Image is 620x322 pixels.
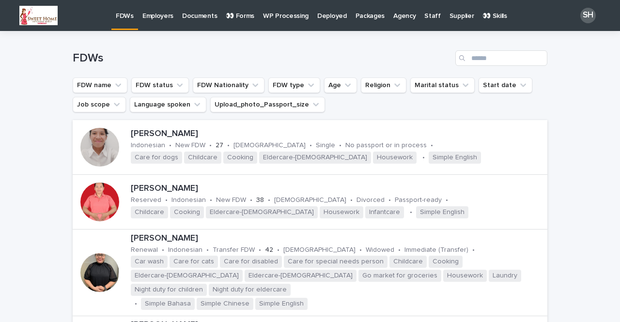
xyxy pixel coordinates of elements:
[472,246,475,254] p: •
[429,256,463,268] span: Cooking
[131,141,165,150] p: Indonesian
[259,152,371,164] span: Eldercare-[DEMOGRAPHIC_DATA]
[339,141,341,150] p: •
[19,6,58,25] img: F_JEcUoGfGDDaxU5fIbwlDEOWQnvaZAOg61jLk0d3sU
[197,298,253,310] span: Simple Chinese
[227,141,230,150] p: •
[358,270,441,282] span: Go market for groceries
[131,233,543,244] p: [PERSON_NAME]
[73,77,127,93] button: FDW name
[431,141,433,150] p: •
[169,141,171,150] p: •
[404,246,468,254] p: Immediate (Transfer)
[216,141,223,150] p: 27
[268,196,270,204] p: •
[580,8,596,23] div: SH
[265,246,273,254] p: 42
[131,256,168,268] span: Car wash
[141,298,195,310] span: Simple Bahasa
[131,196,161,204] p: Reserved
[410,208,412,216] p: •
[259,246,261,254] p: •
[210,196,212,204] p: •
[73,97,126,112] button: Job scope
[310,141,312,150] p: •
[389,256,427,268] span: Childcare
[443,270,487,282] span: Housework
[130,97,206,112] button: Language spoken
[213,246,255,254] p: Transfer FDW
[365,206,404,218] span: Infantcare
[168,246,202,254] p: Indonesian
[131,184,543,194] p: [PERSON_NAME]
[489,270,521,282] span: Laundry
[366,246,394,254] p: Widowed
[395,196,442,204] p: Passport-ready
[410,77,475,93] button: Marital status
[373,152,417,164] span: Housework
[284,256,387,268] span: Care for special needs person
[429,152,481,164] span: Simple English
[175,141,205,150] p: New FDW
[479,77,532,93] button: Start date
[359,246,362,254] p: •
[324,77,357,93] button: Age
[135,300,137,308] p: •
[316,141,335,150] p: Single
[73,120,547,175] a: [PERSON_NAME]Indonesian•New FDW•27•[DEMOGRAPHIC_DATA]•Single•No passport or in process•Care for d...
[220,256,282,268] span: Care for disabled
[233,141,306,150] p: [DEMOGRAPHIC_DATA]
[131,284,207,296] span: Night duty for children
[73,175,547,230] a: [PERSON_NAME]Reserved•Indonesian•New FDW•38•[DEMOGRAPHIC_DATA]•Divorced•Passport-ready•ChildcareC...
[209,284,291,296] span: Night duty for eldercare
[131,246,158,254] p: Renewal
[170,206,204,218] span: Cooking
[131,129,543,139] p: [PERSON_NAME]
[422,153,425,162] p: •
[250,196,252,204] p: •
[171,196,206,204] p: Indonesian
[416,206,468,218] span: Simple English
[210,97,325,112] button: Upload_photo_Passport_size
[131,152,182,164] span: Care for dogs
[345,141,427,150] p: No passport or in process
[320,206,363,218] span: Housework
[388,196,391,204] p: •
[256,196,264,204] p: 38
[216,196,246,204] p: New FDW
[398,246,401,254] p: •
[162,246,164,254] p: •
[455,50,547,66] input: Search
[206,246,209,254] p: •
[268,77,320,93] button: FDW type
[184,152,221,164] span: Childcare
[245,270,356,282] span: Eldercare-[DEMOGRAPHIC_DATA]
[73,230,547,316] a: [PERSON_NAME]Renewal•Indonesian•Transfer FDW•42•[DEMOGRAPHIC_DATA]•Widowed•Immediate (Transfer)•C...
[206,206,318,218] span: Eldercare-[DEMOGRAPHIC_DATA]
[193,77,264,93] button: FDW Nationality
[73,51,451,65] h1: FDWs
[446,196,448,204] p: •
[165,196,168,204] p: •
[131,206,168,218] span: Childcare
[131,77,189,93] button: FDW status
[274,196,346,204] p: [DEMOGRAPHIC_DATA]
[350,196,353,204] p: •
[283,246,356,254] p: [DEMOGRAPHIC_DATA]
[209,141,212,150] p: •
[361,77,406,93] button: Religion
[277,246,279,254] p: •
[356,196,385,204] p: Divorced
[170,256,218,268] span: Care for cats
[131,270,243,282] span: Eldercare-[DEMOGRAPHIC_DATA]
[255,298,308,310] span: Simple English
[223,152,257,164] span: Cooking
